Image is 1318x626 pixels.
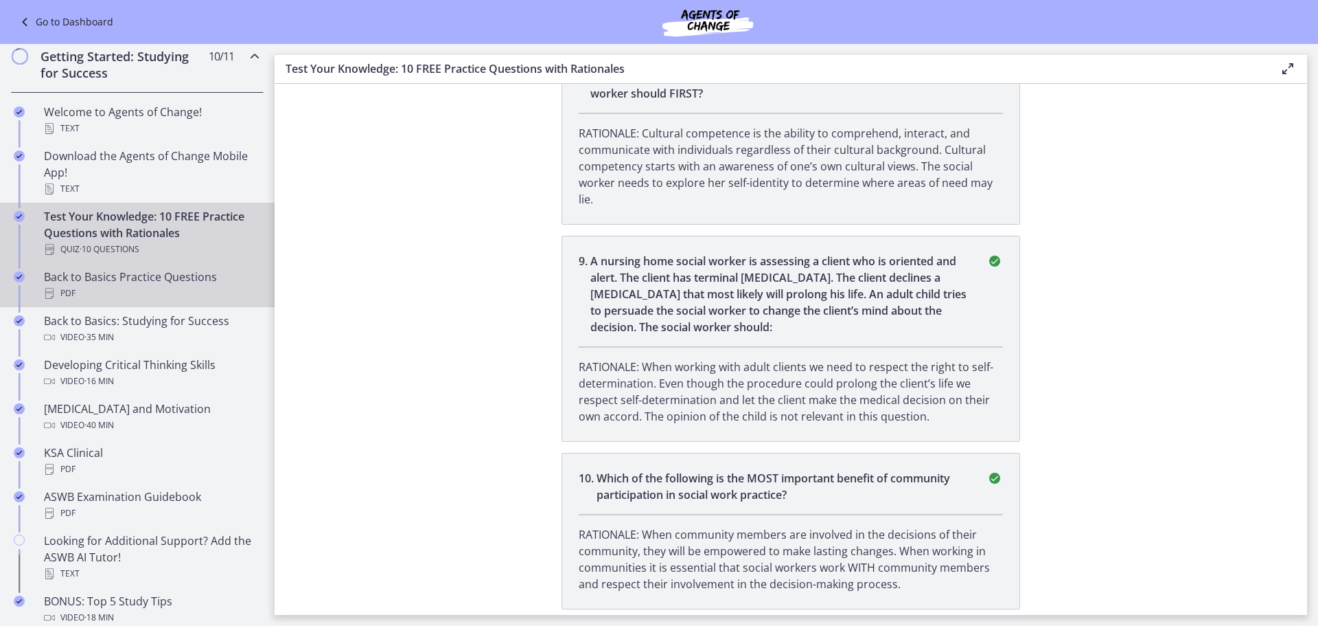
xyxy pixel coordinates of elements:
[597,470,970,503] p: Which of the following is the MOST important benefit of community participation in social work pr...
[44,208,258,258] div: Test Your Knowledge: 10 FREE Practice Questions with Rationales
[14,491,25,502] i: Completed
[44,593,258,626] div: BONUS: Top 5 Study Tips
[44,401,258,434] div: [MEDICAL_DATA] and Motivation
[44,533,258,582] div: Looking for Additional Support? Add the ASWB AI Tutor!
[44,120,258,137] div: Text
[44,445,258,478] div: KSA Clinical
[84,610,114,626] span: · 18 min
[44,269,258,302] div: Back to Basics Practice Questions
[44,417,258,434] div: Video
[44,566,258,582] div: Text
[14,150,25,161] i: Completed
[44,329,258,346] div: Video
[44,313,258,346] div: Back to Basics: Studying for Success
[84,329,114,346] span: · 35 min
[14,211,25,222] i: Completed
[44,104,258,137] div: Welcome to Agents of Change!
[986,253,1003,269] i: correct
[44,373,258,390] div: Video
[84,417,114,434] span: · 40 min
[80,241,139,258] span: · 10 Questions
[286,60,1258,77] h3: Test Your Knowledge: 10 FREE Practice Questions with Rationales
[579,526,1003,592] p: RATIONALE: When community members are involved in the decisions of their community, they will be ...
[44,357,258,390] div: Developing Critical Thinking Skills
[590,253,970,335] p: A nursing home social worker is assessing a client who is oriented and alert. The client has term...
[44,505,258,522] div: PDF
[44,610,258,626] div: Video
[579,359,1003,425] p: RATIONALE: When working with adult clients we need to respect the right to self-determination. Ev...
[986,470,1003,487] i: correct
[44,489,258,522] div: ASWB Examination Guidebook
[14,271,25,282] i: Completed
[44,241,258,258] div: Quiz
[16,14,113,30] a: Go to Dashboard
[579,125,1003,208] p: RATIONALE: Cultural competence is the ability to comprehend, interact, and communicate with indiv...
[14,596,25,607] i: Completed
[14,359,25,370] i: Completed
[579,253,590,335] span: 9 .
[14,315,25,326] i: Completed
[44,285,258,302] div: PDF
[14,447,25,458] i: Completed
[44,181,258,197] div: Text
[209,48,234,65] span: 10 / 11
[14,107,25,118] i: Completed
[625,5,790,38] img: Agents of Change
[44,461,258,478] div: PDF
[84,373,114,390] span: · 16 min
[41,48,208,81] h2: Getting Started: Studying for Success
[14,403,25,414] i: Completed
[579,470,597,503] span: 10 .
[44,148,258,197] div: Download the Agents of Change Mobile App!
